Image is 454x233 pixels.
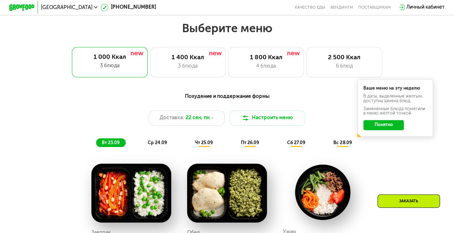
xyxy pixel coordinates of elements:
[20,21,434,35] h2: Выберите меню
[148,140,167,145] span: ср 24.09
[102,140,120,145] span: вт 23.09
[363,120,404,130] button: Понятно
[235,54,297,61] div: 1 800 Ккал
[330,5,353,10] a: Вендинги
[157,62,219,70] div: 3 блюда
[41,5,92,10] span: [GEOGRAPHIC_DATA]
[241,140,259,145] span: пт 26.09
[157,54,219,61] div: 1 400 Ккал
[313,54,376,61] div: 2 500 Ккал
[363,107,428,115] div: Заменённые блюда пометили в меню жёлтой точкой.
[186,114,209,122] span: 22 сен, пн
[40,92,414,100] div: Похудение и поддержание формы
[406,4,445,11] div: Личный кабинет
[195,140,213,145] span: чт 25.09
[295,5,325,10] a: Качество еды
[363,94,428,103] div: В даты, выделенные желтым, доступна замена блюд.
[235,62,297,70] div: 4 блюда
[229,111,305,126] button: Настроить меню
[160,114,184,122] span: Доставка:
[287,140,305,145] span: сб 27.09
[358,5,391,10] div: поставщикам
[377,194,440,208] div: Заказать
[78,53,141,61] div: 1 000 Ккал
[333,140,351,145] span: вс 28.09
[78,62,141,70] div: 3 блюда
[101,4,156,11] a: [PHONE_NUMBER]
[363,86,428,90] div: Ваше меню на эту неделю
[313,62,376,70] div: 6 блюд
